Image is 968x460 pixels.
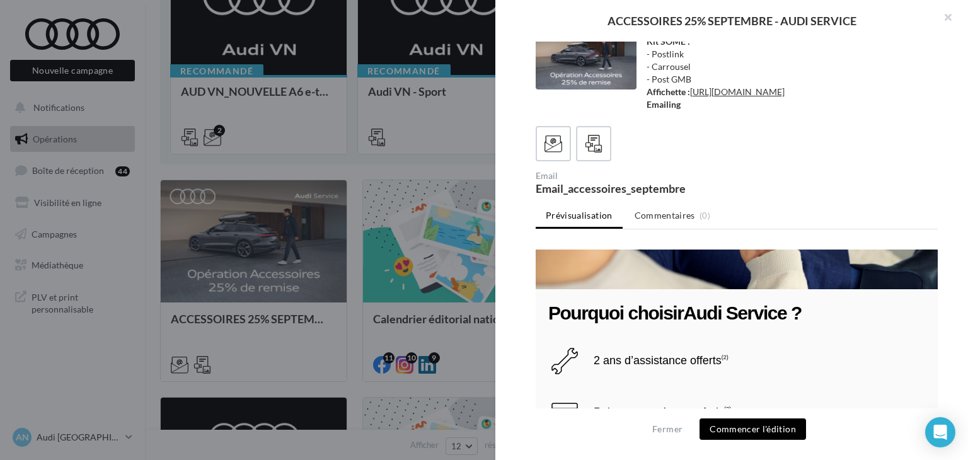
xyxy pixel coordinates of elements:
span: Commentaires [635,209,695,222]
span: (3) [188,156,195,163]
div: Email_accessoires_septembre [536,183,732,194]
span: (2) [186,105,193,111]
div: Open Intercom Messenger [925,417,955,447]
span: (0) [700,210,710,221]
strong: Emailing [647,99,681,110]
font: Paiement en 4x sans frais [58,156,195,169]
div: ACCESSOIRES 25% SEPTEMBRE - AUDI SERVICE [516,15,948,26]
font: Pourquoi choisir Audi Service ? [13,53,266,74]
button: Fermer [647,422,688,437]
div: Email [536,171,732,180]
button: Commencer l'édition [700,418,806,440]
strong: Kit SOME : [647,36,690,47]
font: 2 ans d’assistance offerts [58,105,193,117]
div: - Postlink - Carrousel - Post GMB [647,35,928,111]
strong: Affichette : [647,86,690,97]
a: [URL][DOMAIN_NAME] [690,86,785,97]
